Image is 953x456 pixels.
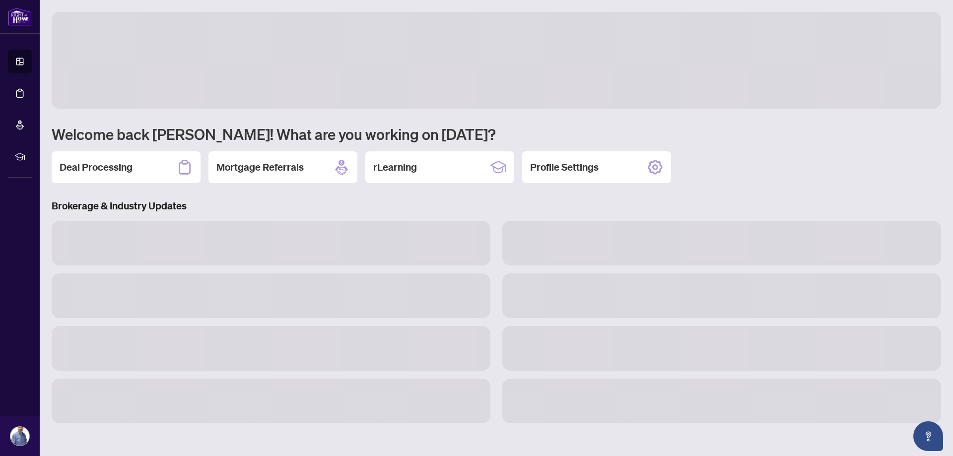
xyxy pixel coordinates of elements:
[216,160,304,174] h2: Mortgage Referrals
[530,160,599,174] h2: Profile Settings
[52,199,941,213] h3: Brokerage & Industry Updates
[913,421,943,451] button: Open asap
[60,160,133,174] h2: Deal Processing
[373,160,417,174] h2: rLearning
[10,427,29,446] img: Profile Icon
[8,7,32,26] img: logo
[52,125,941,143] h1: Welcome back [PERSON_NAME]! What are you working on [DATE]?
